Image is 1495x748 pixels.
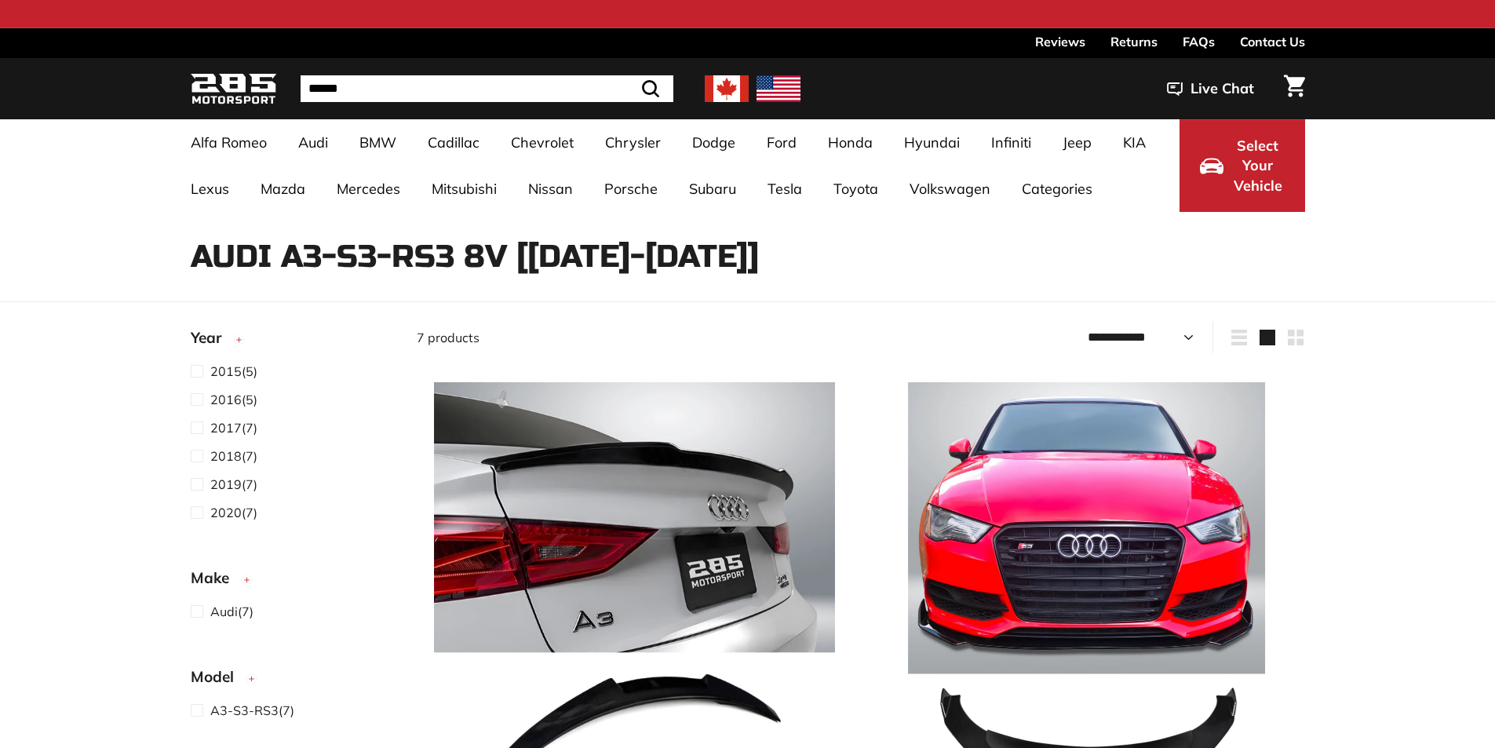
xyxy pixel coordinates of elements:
span: 2020 [210,505,242,520]
a: KIA [1107,119,1161,166]
a: Mitsubishi [416,166,512,212]
a: Toyota [818,166,894,212]
span: (5) [210,362,257,381]
span: Year [191,327,233,349]
span: 2018 [210,448,242,464]
button: Model [191,661,392,700]
a: Nissan [512,166,589,212]
a: Volkswagen [894,166,1006,212]
button: Live Chat [1147,69,1274,108]
button: Select Your Vehicle [1180,119,1305,212]
a: FAQs [1183,28,1215,55]
a: Dodge [676,119,751,166]
button: Year [191,322,392,361]
a: Mazda [245,166,321,212]
span: (7) [210,602,253,621]
a: Cadillac [412,119,495,166]
a: Porsche [589,166,673,212]
a: Chevrolet [495,119,589,166]
a: Tesla [752,166,818,212]
a: Honda [812,119,888,166]
span: (5) [210,390,257,409]
div: 7 products [417,328,861,347]
a: Categories [1006,166,1108,212]
a: Ford [751,119,812,166]
span: (7) [210,701,294,720]
a: Hyundai [888,119,975,166]
a: Cart [1274,62,1315,115]
a: Reviews [1035,28,1085,55]
span: 2019 [210,476,242,492]
span: Select Your Vehicle [1231,136,1285,196]
a: Infiniti [975,119,1047,166]
a: Mercedes [321,166,416,212]
span: (7) [210,475,257,494]
a: Jeep [1047,119,1107,166]
a: Chrysler [589,119,676,166]
span: Live Chat [1191,78,1254,99]
span: (7) [210,447,257,465]
img: Logo_285_Motorsport_areodynamics_components [191,71,277,108]
span: Audi [210,604,238,619]
span: 2015 [210,363,242,379]
a: Subaru [673,166,752,212]
button: Make [191,562,392,601]
input: Search [301,75,673,102]
span: (7) [210,418,257,437]
a: Contact Us [1240,28,1305,55]
span: Model [191,666,246,688]
a: BMW [344,119,412,166]
span: (7) [210,503,257,522]
span: 2016 [210,392,242,407]
a: Returns [1110,28,1158,55]
a: Audi [283,119,344,166]
h1: Audi A3-S3-RS3 8V [[DATE]-[DATE]] [191,239,1305,274]
a: Alfa Romeo [175,119,283,166]
span: 2017 [210,420,242,436]
span: Make [191,567,241,589]
a: Lexus [175,166,245,212]
span: A3-S3-RS3 [210,702,279,718]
